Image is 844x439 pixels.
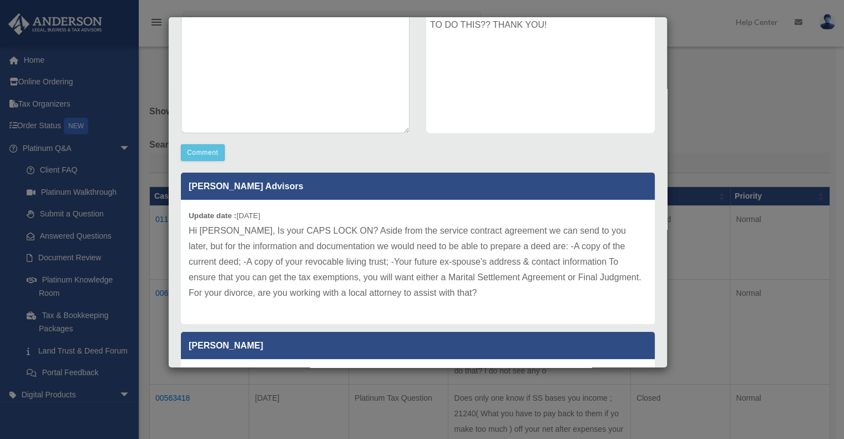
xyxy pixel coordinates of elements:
p: [PERSON_NAME] Advisors [181,173,655,200]
p: Hi [PERSON_NAME], Is your CAPS LOCK ON? Aside from the service contract agreement we can send to ... [189,223,647,301]
p: [PERSON_NAME] [181,332,655,359]
b: Update date : [189,211,236,220]
small: [DATE] [189,211,260,220]
button: Comment [181,144,225,161]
